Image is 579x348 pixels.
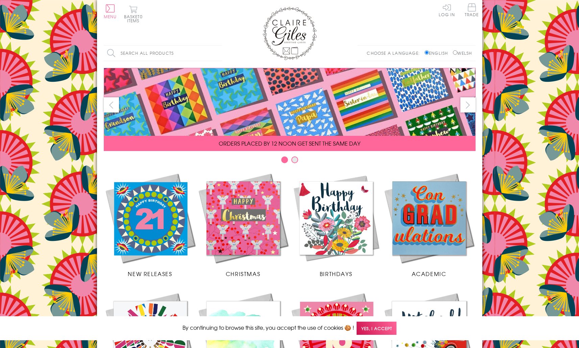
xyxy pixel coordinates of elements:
[263,7,317,60] img: Claire Giles Greetings Cards
[425,50,429,55] input: English
[291,156,298,163] button: Carousel Page 2
[215,46,222,61] input: Search
[439,3,455,17] a: Log In
[281,156,288,163] button: Carousel Page 1 (Current Slide)
[465,3,479,18] a: Trade
[124,5,143,23] button: Basket0 items
[128,270,172,278] span: New Releases
[104,14,117,20] span: Menu
[219,139,360,147] span: ORDERS PLACED BY 12 NOON GET SENT THE SAME DAY
[453,50,457,55] input: Welsh
[320,270,352,278] span: Birthdays
[425,50,451,56] label: English
[453,50,472,56] label: Welsh
[197,172,290,278] a: Christmas
[290,172,383,278] a: Birthdays
[412,270,447,278] span: Academic
[357,322,396,335] span: Yes, I accept
[104,172,197,278] a: New Releases
[104,97,119,113] button: prev
[367,50,423,56] p: Choose a language:
[127,14,143,24] span: 0 items
[104,4,117,19] button: Menu
[460,97,476,113] button: next
[226,270,260,278] span: Christmas
[465,3,479,17] span: Trade
[104,46,222,61] input: Search all products
[383,172,476,278] a: Academic
[104,156,476,167] div: Carousel Pagination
